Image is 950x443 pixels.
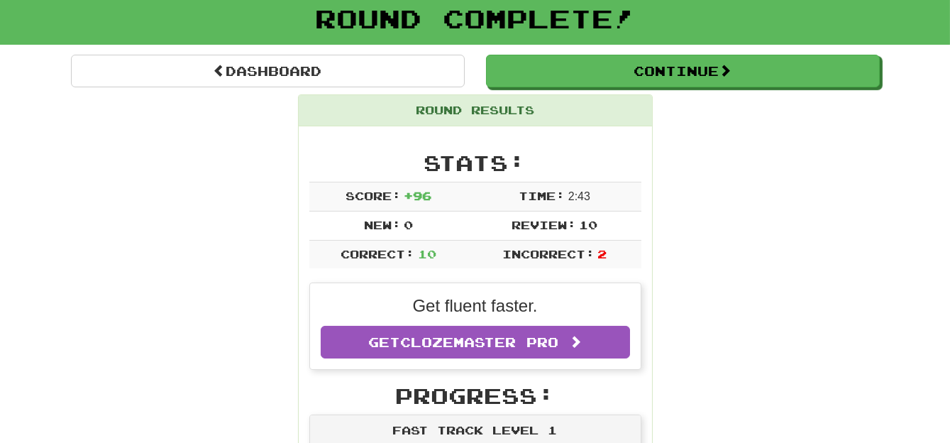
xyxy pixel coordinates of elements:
span: Score: [346,189,401,202]
span: 10 [418,247,436,261]
a: Dashboard [71,55,465,87]
span: Clozemaster Pro [400,334,558,350]
span: Review: [512,218,576,231]
span: 2 [597,247,607,261]
div: Round Results [299,95,652,126]
span: 2 : 43 [568,190,590,202]
span: Correct: [341,247,414,261]
h2: Progress: [309,384,641,408]
span: Time: [519,189,565,202]
h2: Stats: [309,151,641,175]
button: Continue [486,55,880,87]
span: Incorrect: [502,247,595,261]
a: GetClozemaster Pro [321,326,630,359]
span: 0 [404,218,413,231]
span: New: [364,218,401,231]
h1: Round Complete! [5,4,945,33]
span: 10 [579,218,597,231]
span: + 96 [404,189,431,202]
p: Get fluent faster. [321,294,630,318]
